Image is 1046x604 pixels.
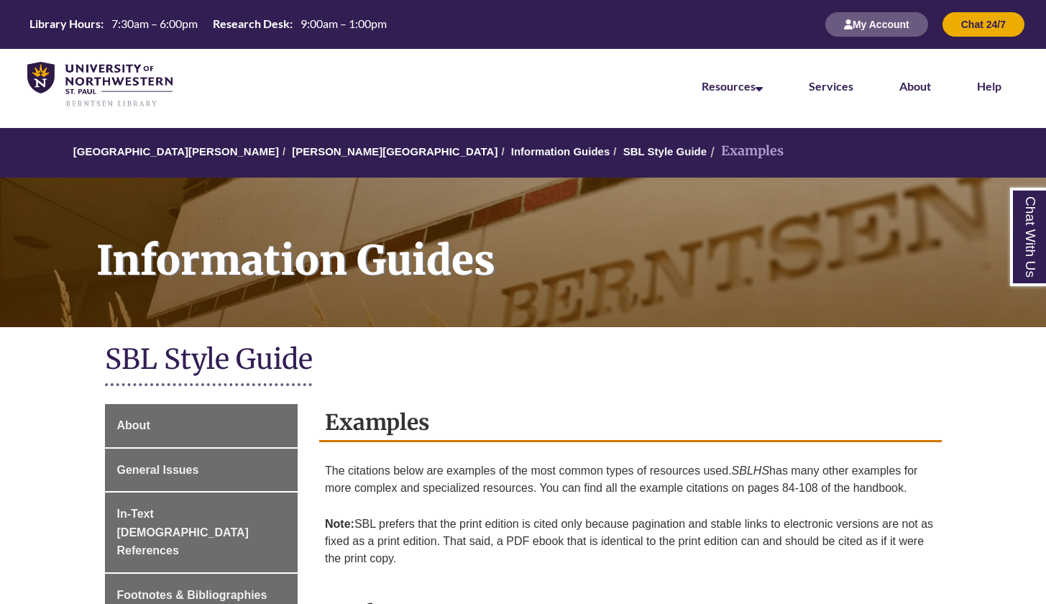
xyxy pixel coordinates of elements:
a: Information Guides [511,145,610,157]
a: Resources [702,79,763,93]
img: UNWSP Library Logo [27,62,173,108]
p: SBL prefers that the print edition is cited only because pagination and stable links to electroni... [325,510,936,573]
a: About [899,79,931,93]
span: General Issues [117,464,199,476]
span: 7:30am – 6:00pm [111,17,198,30]
button: My Account [825,12,928,37]
a: SBL Style Guide [623,145,707,157]
th: Research Desk: [207,16,295,32]
a: [GEOGRAPHIC_DATA][PERSON_NAME] [73,145,279,157]
span: Footnotes & Bibliographies [117,589,267,601]
a: About [105,404,298,447]
button: Chat 24/7 [942,12,1024,37]
a: Hours Today [24,16,393,33]
h1: Information Guides [81,178,1046,308]
a: Help [977,79,1001,93]
th: Library Hours: [24,16,106,32]
a: Chat 24/7 [942,18,1024,30]
a: In-Text [DEMOGRAPHIC_DATA] References [105,493,298,572]
h2: Examples [319,404,942,442]
p: The citations below are examples of the most common types of resources used. has many other examp... [325,457,936,503]
li: Examples [707,141,784,162]
a: General Issues [105,449,298,492]
h1: SBL Style Guide [105,342,942,380]
span: About [117,419,150,431]
table: Hours Today [24,16,393,32]
a: Services [809,79,853,93]
span: 9:00am – 1:00pm [301,17,387,30]
span: In-Text [DEMOGRAPHIC_DATA] References [117,508,249,557]
em: SBLHS [732,465,769,477]
a: [PERSON_NAME][GEOGRAPHIC_DATA] [292,145,497,157]
a: My Account [825,18,928,30]
strong: Note: [325,518,354,530]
